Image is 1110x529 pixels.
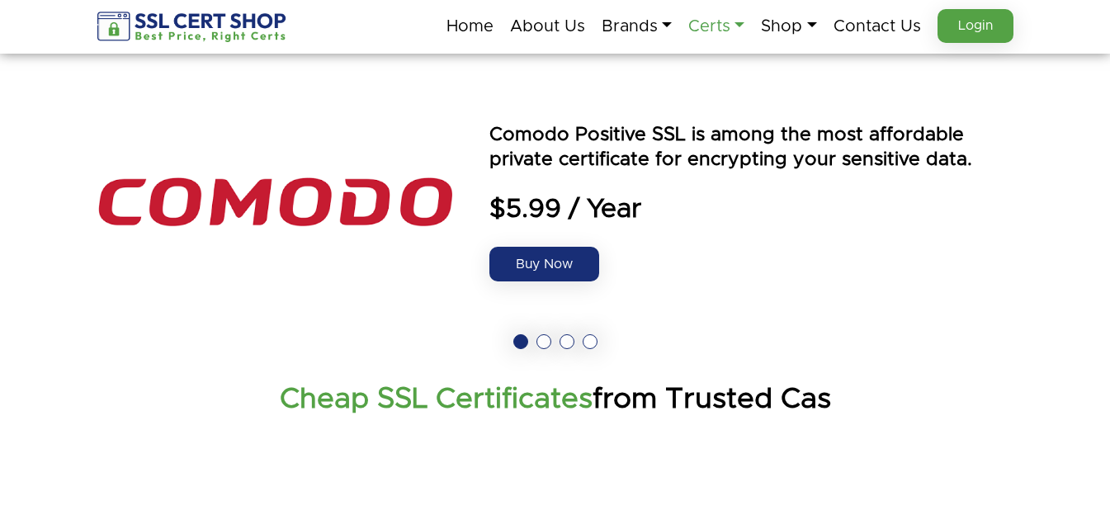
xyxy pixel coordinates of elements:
span: $5.99 / Year [489,193,1013,226]
a: About Us [510,9,585,44]
a: Contact Us [834,9,921,44]
a: Login [938,9,1013,43]
strong: Cheap SSL Certificates [280,385,593,413]
p: Comodo Positive SSL is among the most affordable private certificate for encrypting your sensitiv... [489,123,1013,172]
a: Certs [688,9,744,44]
img: the positive ssl logo is shown above an orange and blue text that says power by seo [97,78,452,326]
a: Brands [602,9,672,44]
a: Shop [761,9,816,44]
img: sslcertshop-logo [97,12,288,42]
a: Home [446,9,494,44]
a: Buy Now [489,247,599,281]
